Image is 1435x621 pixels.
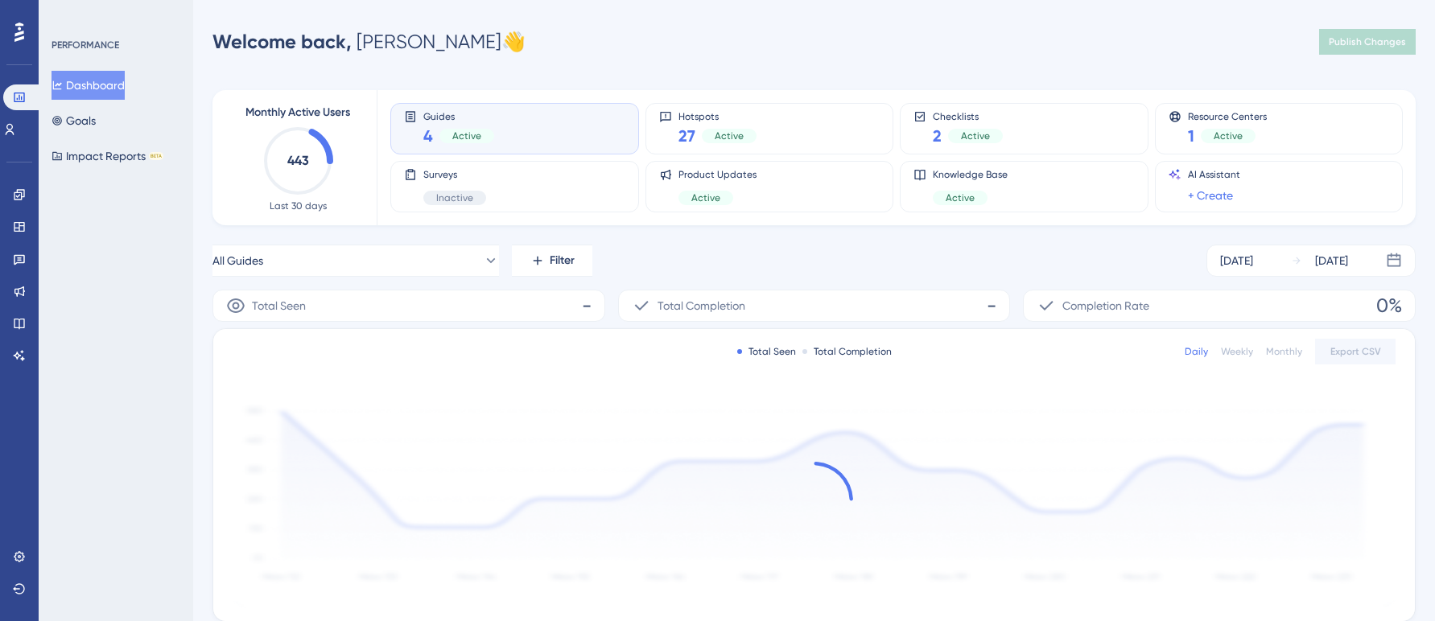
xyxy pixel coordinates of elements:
div: [DATE] [1220,251,1253,270]
span: Resource Centers [1188,110,1267,121]
span: Welcome back, [212,30,352,53]
div: Total Completion [802,345,892,358]
span: Export CSV [1330,345,1381,358]
span: Completion Rate [1062,296,1149,315]
span: Hotspots [678,110,757,121]
span: Publish Changes [1329,35,1406,48]
span: Total Seen [252,296,306,315]
div: PERFORMANCE [52,39,119,51]
button: Filter [512,245,592,277]
span: All Guides [212,251,263,270]
span: Surveys [423,168,486,181]
button: Impact ReportsBETA [52,142,163,171]
span: AI Assistant [1188,168,1240,181]
span: Guides [423,110,494,121]
div: [DATE] [1315,251,1348,270]
a: + Create [1188,186,1233,205]
button: Publish Changes [1319,29,1416,55]
span: Monthly Active Users [245,103,350,122]
button: Dashboard [52,71,125,100]
span: Inactive [436,191,473,204]
span: 4 [423,125,433,147]
span: Total Completion [658,296,745,315]
span: Checklists [933,110,1003,121]
span: Active [452,130,481,142]
span: Active [946,191,975,204]
span: - [582,293,592,319]
span: 0% [1376,293,1402,319]
div: Daily [1185,345,1208,358]
span: Filter [550,251,575,270]
div: Total Seen [737,345,796,358]
span: 2 [933,125,942,147]
text: 443 [287,153,309,168]
div: BETA [149,152,163,160]
span: Product Updates [678,168,757,181]
span: Knowledge Base [933,168,1008,181]
span: Active [715,130,744,142]
div: [PERSON_NAME] 👋 [212,29,526,55]
span: Active [691,191,720,204]
span: 27 [678,125,695,147]
span: Active [961,130,990,142]
button: Goals [52,106,96,135]
button: Export CSV [1315,339,1396,364]
span: Last 30 days [270,199,327,212]
span: - [987,293,996,319]
span: 1 [1188,125,1194,147]
span: Active [1214,130,1243,142]
div: Weekly [1221,345,1253,358]
div: Monthly [1266,345,1302,358]
button: All Guides [212,245,499,277]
